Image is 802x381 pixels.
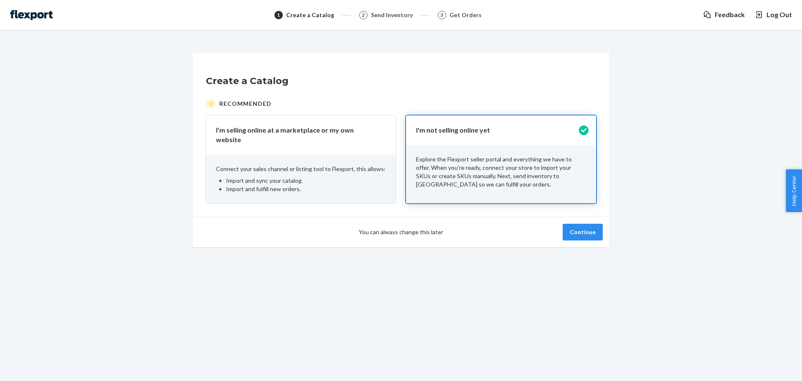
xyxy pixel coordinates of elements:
img: Flexport logo [10,10,53,20]
span: Recommended [219,100,272,108]
button: Help Center [786,169,802,212]
p: Explore the Flexport seller portal and everything we have to offer. When you’re ready, connect yo... [416,155,586,189]
button: Continue [563,224,603,240]
span: 1 [277,11,280,18]
a: Feedback [703,10,745,20]
span: Log Out [766,10,792,20]
span: 3 [440,11,443,18]
div: Get Orders [449,11,482,19]
button: I'm not selling online yetExplore the Flexport seller portal and everything we have to offer. Whe... [406,115,596,203]
span: Import and sync your catalog. [226,177,303,184]
span: Feedback [715,10,745,20]
p: I'm not selling online yet [416,125,576,135]
span: You can always change this later [359,228,443,236]
button: Log Out [755,10,792,20]
p: Connect your sales channel or listing tool to Flexport, this allows: [216,165,386,173]
span: Import and fulfill new orders. [226,185,301,192]
div: Create a Catalog [286,11,334,19]
div: Send Inventory [371,11,413,19]
span: 2 [362,11,365,18]
button: I’m selling online at a marketplace or my own websiteConnect your sales channel or listing tool t... [206,115,396,203]
p: I’m selling online at a marketplace or my own website [216,125,376,145]
h1: Create a Catalog [206,74,596,88]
